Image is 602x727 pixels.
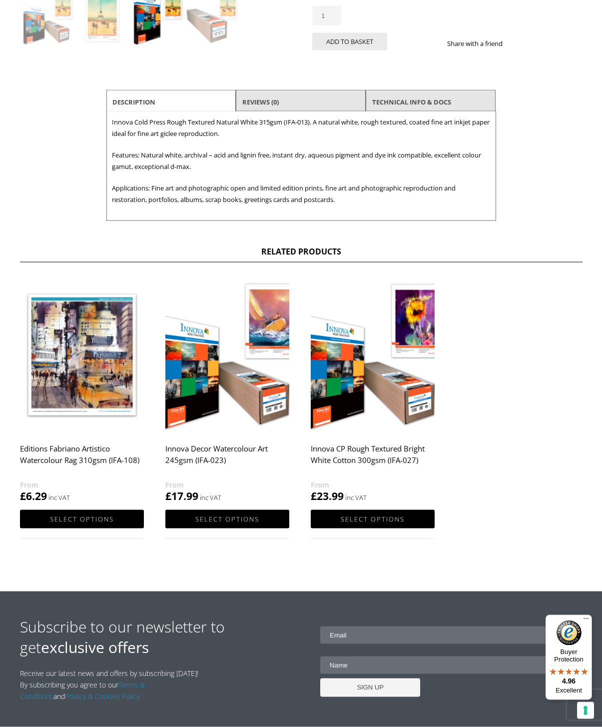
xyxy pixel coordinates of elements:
h2: Editions Fabriano Artistico Watercolour Rag 310gsm (IFA-108) [20,439,144,479]
a: Select options for “Innova CP Rough Textured Bright White Cotton 300gsm (IFA-027)” [311,510,435,528]
button: Menu [580,615,592,627]
span: 4.96 [562,677,576,685]
h2: Related products [20,246,583,262]
h2: Innova CP Rough Textured Bright White Cotton 300gsm (IFA-027) [311,439,435,479]
strong: exclusive offers [41,637,149,657]
img: email sharing button [539,39,547,47]
button: Your consent preferences for tracking technologies [577,702,594,719]
p: Features: Natural white, archival – acid and lignin free, instant dry, aqueous pigment and dye in... [112,149,491,172]
a: Innova Decor Watercolour Art 245gsm (IFA-023) £17.99 [165,277,289,503]
p: Share with a friend [447,38,515,49]
img: facebook sharing button [515,39,523,47]
a: Innova CP Rough Textured Bright White Cotton 300gsm (IFA-027) £23.99 [311,277,435,503]
p: Innova Cold Press Rough Textured Natural White 315gsm (IFA-013). A natural white, rough textured,... [112,116,491,139]
p: Applications: Fine art and photographic open and limited edition prints, fine art and photographi... [112,182,491,205]
bdi: 23.99 [311,489,344,503]
img: Innova Decor Watercolour Art 245gsm (IFA-023) [165,277,289,432]
input: Product quantity [312,6,341,25]
a: Editions Fabriano Artistico Watercolour Rag 310gsm (IFA-108) £6.29 [20,277,144,503]
p: Buyer Protection [546,648,592,663]
a: TECHNICAL INFO & DOCS [372,93,451,111]
button: Trusted Shops TrustmarkBuyer Protection4.96Excellent [546,615,592,700]
bdi: 6.29 [20,489,47,503]
img: twitter sharing button [527,39,535,47]
img: Trusted Shops Trustmark [557,620,582,645]
h2: Subscribe to our newsletter to get [20,616,301,657]
button: Add to basket [312,33,387,50]
span: £ [20,489,26,503]
a: Select options for “Innova Decor Watercolour Art 245gsm (IFA-023)” [165,510,289,528]
a: Reviews (0) [242,93,279,111]
input: Email [320,626,574,644]
bdi: 17.99 [165,489,198,503]
a: Select options for “Editions Fabriano Artistico Watercolour Rag 310gsm (IFA-108)” [20,510,144,528]
h2: Innova Decor Watercolour Art 245gsm (IFA-023) [165,439,289,479]
span: £ [165,489,171,503]
input: SIGN UP [320,678,420,697]
a: Privacy & Cookies Policy. [65,691,141,701]
img: Editions Fabriano Artistico Watercolour Rag 310gsm (IFA-108) [20,277,144,432]
span: £ [311,489,317,503]
p: Excellent [546,686,592,694]
a: Description [112,93,155,111]
img: Innova CP Rough Textured Bright White Cotton 300gsm (IFA-027) [311,277,435,432]
input: Name [320,656,574,674]
p: Receive our latest news and offers by subscribing [DATE]! By subscribing you agree to our and [20,667,204,702]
